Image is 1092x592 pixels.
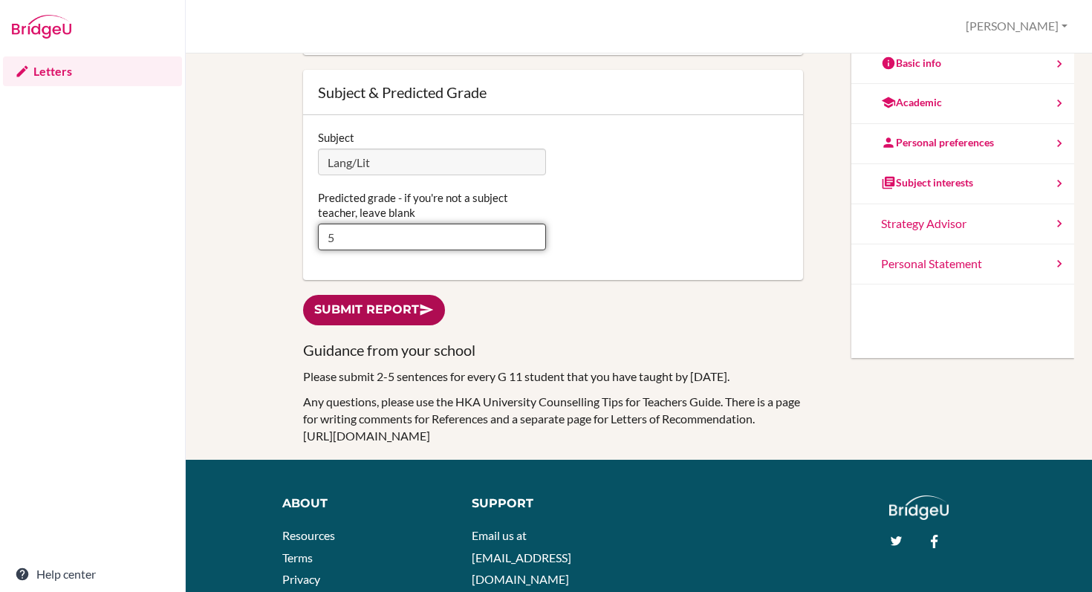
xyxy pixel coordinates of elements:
[303,340,802,360] h3: Guidance from your school
[851,164,1074,204] a: Subject interests
[881,175,973,190] div: Subject interests
[303,295,445,325] a: Submit report
[3,559,182,589] a: Help center
[881,95,942,110] div: Academic
[318,130,354,145] label: Subject
[282,572,320,586] a: Privacy
[851,244,1074,284] a: Personal Statement
[881,135,994,150] div: Personal preferences
[282,495,449,513] div: About
[12,15,71,39] img: Bridge-U
[282,550,313,565] a: Terms
[3,56,182,86] a: Letters
[472,528,571,586] a: Email us at [EMAIL_ADDRESS][DOMAIN_NAME]
[282,528,335,542] a: Resources
[303,368,802,386] p: Please submit 2-5 sentences for every G 11 student that you have taught by [DATE].
[303,394,802,445] p: Any questions, please use the HKA University Counselling Tips for Teachers Guide. There is a page...
[318,190,545,220] label: Predicted grade - if you're not a subject teacher, leave blank
[851,124,1074,164] a: Personal preferences
[318,85,787,100] div: Subject & Predicted Grade
[881,56,941,71] div: Basic info
[851,204,1074,244] a: Strategy Advisor
[889,495,949,520] img: logo_white@2x-f4f0deed5e89b7ecb1c2cc34c3e3d731f90f0f143d5ea2071677605dd97b5244.png
[472,495,628,513] div: Support
[851,84,1074,124] a: Academic
[959,13,1074,40] button: [PERSON_NAME]
[851,45,1074,85] a: Basic info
